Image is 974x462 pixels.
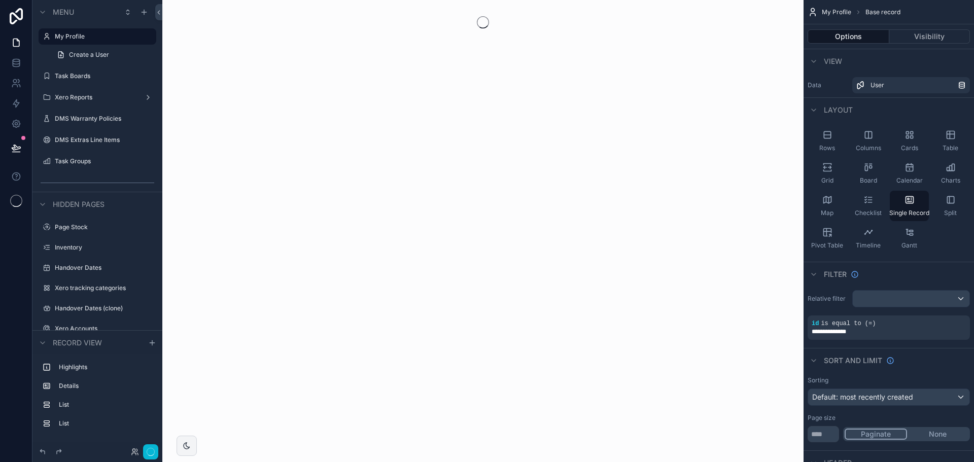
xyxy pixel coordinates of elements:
[931,158,970,189] button: Charts
[55,157,154,165] label: Task Groups
[808,158,847,189] button: Grid
[51,47,156,63] a: Create a User
[55,72,154,80] label: Task Boards
[944,209,957,217] span: Split
[55,304,154,312] label: Handover Dates (clone)
[901,144,918,152] span: Cards
[812,393,913,401] span: Default: most recently created
[821,320,876,327] span: is equal to (=)
[824,56,842,66] span: View
[821,176,833,185] span: Grid
[852,77,970,93] a: User
[32,354,162,442] div: scrollable content
[808,223,847,254] button: Pivot Table
[896,176,923,185] span: Calendar
[59,382,152,390] label: Details
[860,176,877,185] span: Board
[55,93,140,101] label: Xero Reports
[856,241,881,250] span: Timeline
[931,191,970,221] button: Split
[55,223,154,231] label: Page Stock
[931,126,970,156] button: Table
[53,7,74,17] span: Menu
[812,320,819,327] span: id
[53,338,102,348] span: Record view
[808,388,970,406] button: Default: most recently created
[890,126,929,156] button: Cards
[849,191,888,221] button: Checklist
[808,376,828,384] label: Sorting
[53,199,105,209] span: Hidden pages
[811,241,843,250] span: Pivot Table
[824,105,853,115] span: Layout
[808,414,836,422] label: Page size
[855,209,882,217] span: Checklist
[890,191,929,221] button: Single Record
[824,356,882,366] span: Sort And Limit
[55,136,154,144] label: DMS Extras Line Items
[890,158,929,189] button: Calendar
[822,8,851,16] span: My Profile
[941,176,960,185] span: Charts
[821,209,833,217] span: Map
[824,269,847,279] span: Filter
[849,158,888,189] button: Board
[849,126,888,156] button: Columns
[943,144,958,152] span: Table
[55,325,154,333] label: Xero Accounts
[55,32,150,41] label: My Profile
[871,81,884,89] span: User
[808,191,847,221] button: Map
[59,363,152,371] label: Highlights
[819,144,835,152] span: Rows
[808,81,848,89] label: Data
[69,51,109,59] span: Create a User
[890,223,929,254] button: Gantt
[907,429,968,440] button: None
[59,419,152,428] label: List
[865,8,900,16] span: Base record
[849,223,888,254] button: Timeline
[55,284,154,292] label: Xero tracking categories
[808,29,889,44] button: Options
[59,401,152,409] label: List
[55,115,154,123] label: DMS Warranty Policies
[808,295,848,303] label: Relative filter
[55,243,154,252] label: Inventory
[856,144,881,152] span: Columns
[808,126,847,156] button: Rows
[901,241,917,250] span: Gantt
[889,29,970,44] button: Visibility
[845,429,907,440] button: Paginate
[55,264,154,272] label: Handover Dates
[889,209,929,217] span: Single Record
